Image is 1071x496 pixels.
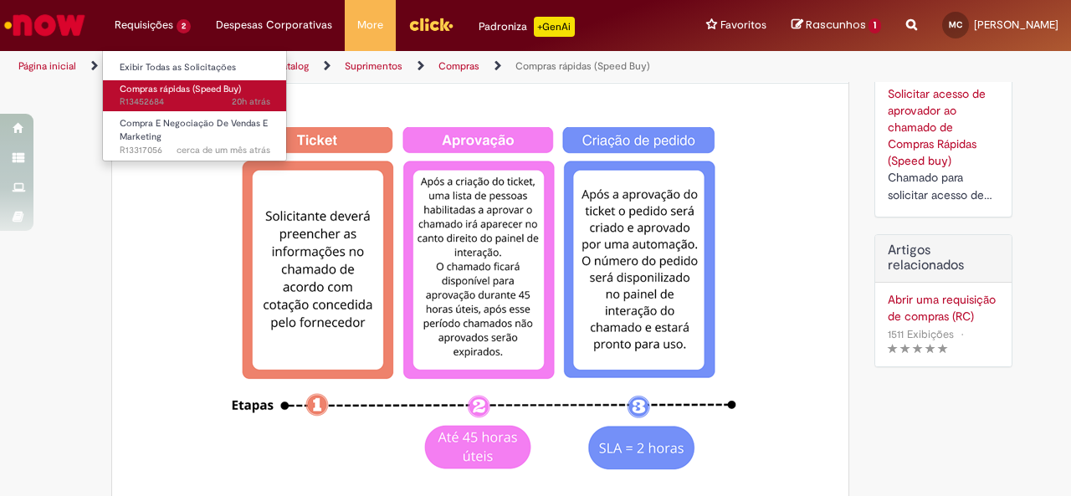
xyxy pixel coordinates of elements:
[120,83,241,95] span: Compras rápidas (Speed Buy)
[888,291,999,325] a: Abrir uma requisição de compras (RC)
[792,18,881,33] a: Rascunhos
[177,144,270,156] time: 23/07/2025 14:02:10
[874,29,1012,217] div: Ofertas Relacionadas
[177,144,270,156] span: cerca de um mês atrás
[177,19,191,33] span: 2
[115,17,173,33] span: Requisições
[957,323,967,345] span: •
[232,95,270,108] time: 27/08/2025 14:11:18
[18,59,76,73] a: Página inicial
[888,86,986,168] a: Solicitar acesso de aprovador ao chamado de Compras Rápidas (Speed buy)
[232,95,270,108] span: 20h atrás
[888,327,954,341] span: 1511 Exibições
[888,243,999,273] h3: Artigos relacionados
[216,17,332,33] span: Despesas Corporativas
[345,59,402,73] a: Suprimentos
[479,17,575,37] div: Padroniza
[888,169,999,204] div: Chamado para solicitar acesso de aprovador ao ticket de Speed buy
[120,117,268,143] span: Compra E Negociação De Vendas E Marketing
[2,8,88,42] img: ServiceNow
[438,59,479,73] a: Compras
[974,18,1058,32] span: [PERSON_NAME]
[103,115,287,151] a: Aberto R13317056 : Compra E Negociação De Vendas E Marketing
[120,144,270,157] span: R13317056
[13,51,701,82] ul: Trilhas de página
[806,17,866,33] span: Rascunhos
[102,50,287,161] ul: Requisições
[103,80,287,111] a: Aberto R13452684 : Compras rápidas (Speed Buy)
[408,12,454,37] img: click_logo_yellow_360x200.png
[103,59,287,77] a: Exibir Todas as Solicitações
[720,17,766,33] span: Favoritos
[515,59,650,73] a: Compras rápidas (Speed Buy)
[534,17,575,37] p: +GenAi
[869,18,881,33] span: 1
[357,17,383,33] span: More
[949,19,962,30] span: MC
[120,95,270,109] span: R13452684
